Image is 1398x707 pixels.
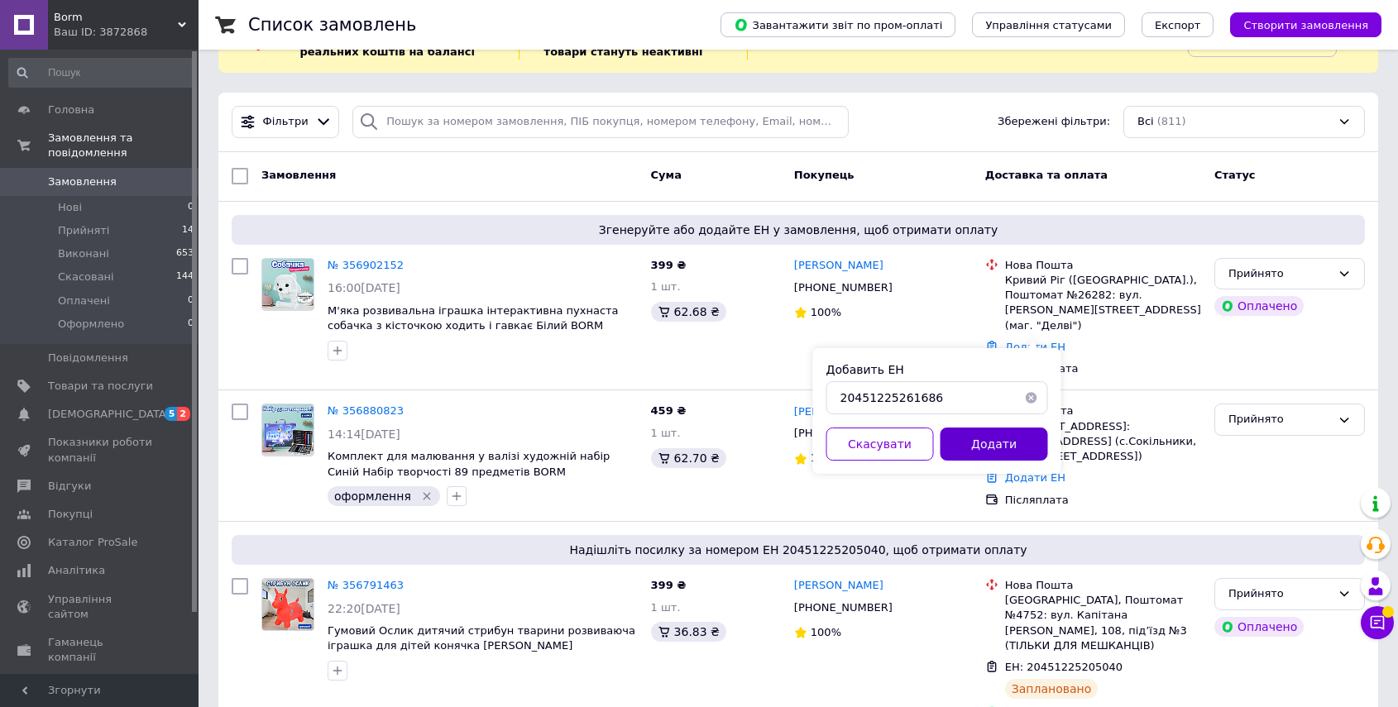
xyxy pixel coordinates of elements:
[261,169,336,181] span: Замовлення
[794,404,883,420] a: [PERSON_NAME]
[811,306,841,318] span: 100%
[1155,19,1201,31] span: Експорт
[328,428,400,441] span: 14:14[DATE]
[651,280,681,293] span: 1 шт.
[238,222,1358,238] span: Згенеруйте або додайте ЕН у замовлення, щоб отримати оплату
[721,12,955,37] button: Завантажити звіт по пром-оплаті
[734,17,942,32] span: Завантажити звіт по пром-оплаті
[54,25,199,40] div: Ваш ID: 3872868
[1015,381,1048,414] button: Очистить
[48,479,91,494] span: Відгуки
[1005,419,1201,465] div: м. [STREET_ADDRESS]: [STREET_ADDRESS] (с.Сокільники, вул. [STREET_ADDRESS])
[328,602,400,615] span: 22:20[DATE]
[352,106,849,138] input: Пошук за номером замовлення, ПІБ покупця, номером телефону, Email, номером накладної
[651,601,681,614] span: 1 шт.
[262,404,313,456] img: Фото товару
[58,246,109,261] span: Виконані
[1005,679,1099,699] div: Заплановано
[651,169,682,181] span: Cума
[1230,12,1381,37] button: Створити замовлення
[1137,114,1154,130] span: Всі
[651,448,726,468] div: 62.70 ₴
[58,223,109,238] span: Прийняті
[420,490,433,503] svg: Видалити мітку
[1214,169,1256,181] span: Статус
[1157,115,1186,127] span: (811)
[1214,18,1381,31] a: Створити замовлення
[8,58,195,88] input: Пошук
[48,407,170,422] span: [DEMOGRAPHIC_DATA]
[328,450,610,478] a: Комплект для малювання у валізі художній набір Синій Набір творчості 89 предметів BORM
[263,114,309,130] span: Фільтри
[54,10,178,25] span: Borm
[48,174,117,189] span: Замовлення
[972,12,1125,37] button: Управління статусами
[941,428,1048,461] button: Додати
[262,579,313,630] img: Фото товару
[791,277,896,299] div: [PHONE_NUMBER]
[328,259,404,271] a: № 356902152
[248,15,416,35] h1: Список замовлень
[985,19,1112,31] span: Управління статусами
[998,114,1110,130] span: Збережені фільтри:
[651,579,687,591] span: 399 ₴
[1214,617,1304,637] div: Оплачено
[299,45,475,58] b: реальних коштів на балансі
[176,246,194,261] span: 653
[48,379,153,394] span: Товари та послуги
[1214,296,1304,316] div: Оплачено
[826,428,934,461] button: Скасувати
[1228,265,1331,283] div: Прийнято
[328,304,619,332] a: М'яка розвивальна іграшка інтерактивна пухнаста собачка з кісточкою ходить і гавкає Білий BORM
[188,294,194,308] span: 0
[1243,19,1368,31] span: Створити замовлення
[165,407,178,421] span: 5
[1005,341,1065,353] a: Додати ЕН
[58,270,114,284] span: Скасовані
[58,200,82,215] span: Нові
[1005,361,1201,376] div: Пром-оплата
[238,542,1358,558] span: Надішліть посилку за номером ЕН 20451225205040, щоб отримати оплату
[176,270,194,284] span: 144
[1005,404,1201,418] div: Нова Пошта
[811,451,841,464] span: 100%
[334,490,411,503] span: оформлення
[328,404,404,417] a: № 356880823
[794,258,883,274] a: [PERSON_NAME]
[791,597,896,619] div: [PHONE_NUMBER]
[48,563,105,578] span: Аналітика
[794,578,883,594] a: [PERSON_NAME]
[1005,578,1201,593] div: Нова Пошта
[182,223,194,238] span: 14
[544,45,703,58] b: товари стануть неактивні
[261,578,314,631] a: Фото товару
[48,535,137,550] span: Каталог ProSale
[177,407,190,421] span: 2
[58,294,110,308] span: Оплачені
[328,624,635,652] a: Гумовий Ослик дитячий стрибун тварини розвиваюча іграшка для дітей конячка [PERSON_NAME]
[48,507,93,522] span: Покупці
[48,131,199,160] span: Замовлення та повідомлення
[1005,273,1201,333] div: Кривий Ріг ([GEOGRAPHIC_DATA].), Поштомат №26282: вул. [PERSON_NAME][STREET_ADDRESS] (маг. "Делві")
[651,302,726,322] div: 62.68 ₴
[791,423,896,444] div: [PHONE_NUMBER]
[48,635,153,665] span: Гаманець компанії
[1005,258,1201,273] div: Нова Пошта
[651,404,687,417] span: 459 ₴
[651,259,687,271] span: 399 ₴
[1361,606,1394,639] button: Чат з покупцем
[188,317,194,332] span: 0
[1005,661,1123,673] span: ЕН: 20451225205040
[826,363,904,376] label: Добавить ЕН
[1005,593,1201,653] div: [GEOGRAPHIC_DATA], Поштомат №4752: вул. Капітана [PERSON_NAME], 108, під’їзд №3 (ТІЛЬКИ ДЛЯ МЕШКА...
[985,169,1108,181] span: Доставка та оплата
[261,258,314,311] a: Фото товару
[48,592,153,622] span: Управління сайтом
[1142,12,1214,37] button: Експорт
[48,103,94,117] span: Головна
[811,626,841,638] span: 100%
[328,281,400,294] span: 16:00[DATE]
